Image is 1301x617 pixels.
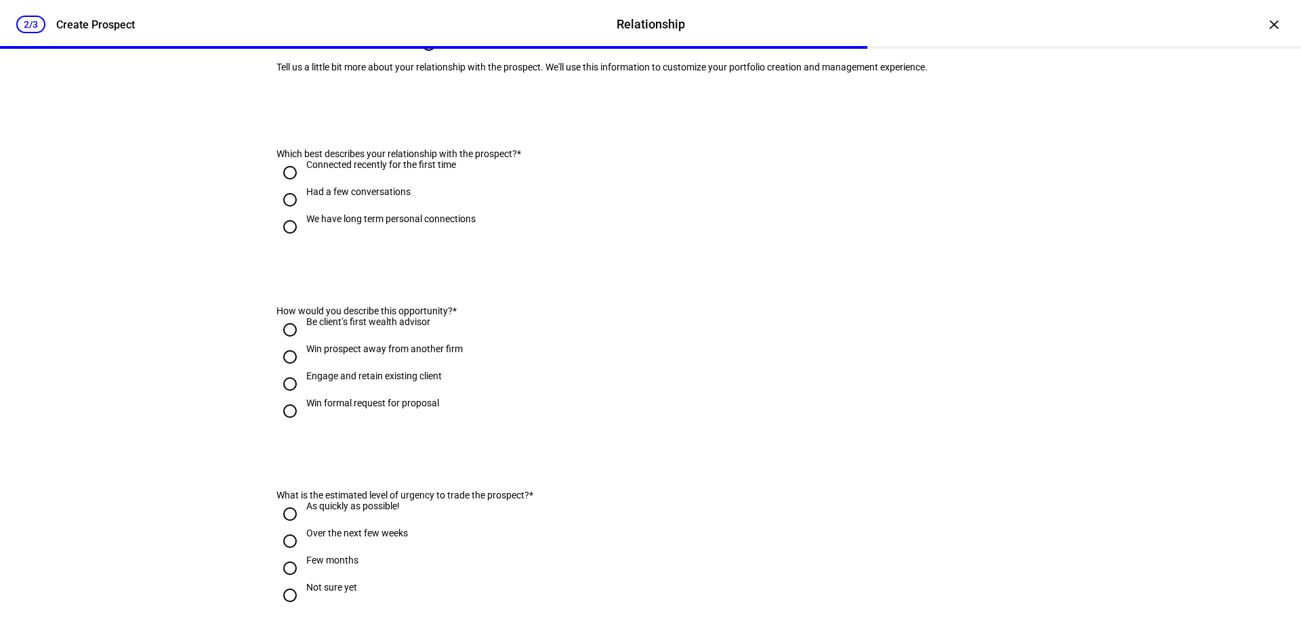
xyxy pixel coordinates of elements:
[306,555,358,566] div: Few months
[306,316,430,327] div: Be client’s first wealth advisor
[306,501,400,511] div: As quickly as possible!
[306,370,442,381] div: Engage and retain existing client
[276,305,453,316] span: How would you describe this opportunity?
[56,18,135,31] div: Create Prospect
[306,343,463,354] div: Win prospect away from another firm
[306,213,476,224] div: We have long term personal connections
[306,398,439,408] div: Win formal request for proposal
[306,528,408,538] div: Over the next few weeks
[276,490,529,501] span: What is the estimated level of urgency to trade the prospect?
[306,159,456,170] div: Connected recently for the first time
[16,16,45,33] div: 2/3
[306,582,357,593] div: Not sure yet
[1263,14,1285,35] div: ×
[306,186,411,197] div: Had a few conversations
[276,148,517,159] span: Which best describes your relationship with the prospect?
[617,16,685,33] div: Relationship
[276,62,1025,72] div: Tell us a little bit more about your relationship with the prospect. We'll use this information t...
